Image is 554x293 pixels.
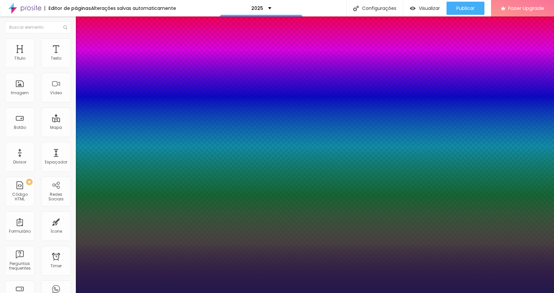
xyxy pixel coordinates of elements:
div: Imagem [11,91,29,95]
img: Icone [353,6,359,11]
div: Vídeo [50,91,62,95]
img: view-1.svg [410,6,415,11]
div: Botão [14,125,26,130]
div: Código HTML [7,192,33,202]
button: Visualizar [403,2,446,15]
input: Buscar elemento [5,21,71,33]
div: Espaçador [45,160,67,164]
img: Icone [63,25,67,29]
div: Ícone [50,229,62,234]
div: Mapa [50,125,62,130]
span: Publicar [456,6,475,11]
div: Formulário [9,229,31,234]
div: Divisor [13,160,26,164]
div: Editor de páginas [45,6,91,11]
div: Perguntas frequentes [7,261,33,271]
span: Fazer Upgrade [508,5,544,11]
div: Timer [50,264,62,268]
div: Redes Sociais [43,192,69,202]
div: Texto [51,56,61,61]
span: Visualizar [419,6,440,11]
button: Publicar [446,2,484,15]
p: 2025 [251,6,263,11]
div: Alterações salvas automaticamente [91,6,176,11]
div: Título [14,56,25,61]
